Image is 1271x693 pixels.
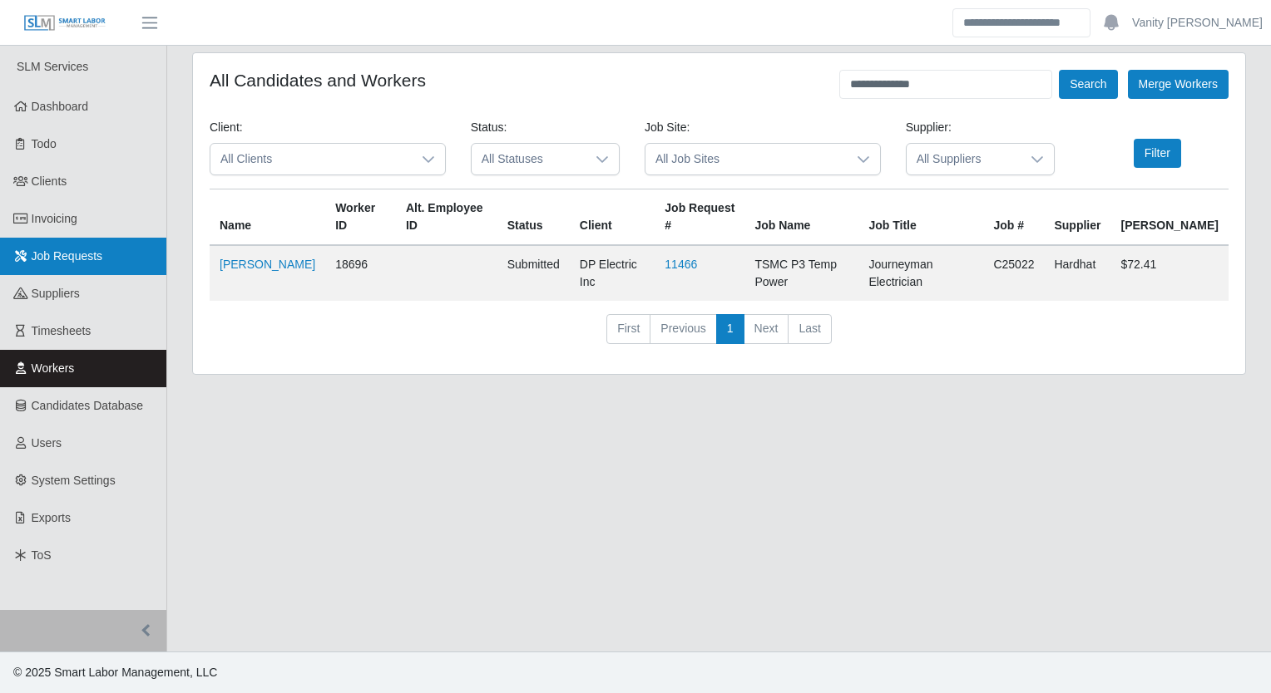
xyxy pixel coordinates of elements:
a: 11466 [665,258,697,271]
span: Workers [32,361,75,375]
span: © 2025 Smart Labor Management, LLC [13,666,217,679]
span: Users [32,436,62,450]
span: Suppliers [32,287,80,300]
a: 1 [716,314,744,344]
td: Journeyman Electrician [858,245,983,301]
th: Worker ID [325,189,396,246]
span: All Suppliers [907,144,1021,174]
span: ToS [32,548,52,562]
span: All Statuses [472,144,586,174]
label: Supplier: [906,119,952,136]
nav: pagination [210,314,1229,357]
th: Supplier [1044,189,1110,246]
span: Candidates Database [32,399,144,412]
th: Job Title [858,189,983,246]
label: Status: [471,119,507,136]
span: Exports [32,511,71,524]
img: SLM Logo [23,14,106,32]
button: Merge Workers [1128,70,1229,99]
button: Filter [1134,139,1181,168]
th: Job Name [744,189,858,246]
td: DP Electric Inc [570,245,655,301]
span: All Job Sites [645,144,847,174]
span: Clients [32,174,67,188]
span: Invoicing [32,212,77,225]
span: Todo [32,137,57,150]
th: Alt. Employee ID [396,189,497,246]
th: Job # [983,189,1044,246]
td: submitted [497,245,570,301]
th: Name [210,189,325,246]
input: Search [952,8,1090,37]
a: [PERSON_NAME] [220,258,315,271]
td: TSMC P3 Temp Power [744,245,858,301]
span: SLM Services [17,60,88,73]
a: Vanity [PERSON_NAME] [1132,14,1263,32]
label: Job Site: [645,119,690,136]
th: [PERSON_NAME] [1110,189,1229,246]
td: C25022 [983,245,1044,301]
button: Search [1059,70,1117,99]
span: All Clients [210,144,412,174]
td: Hardhat [1044,245,1110,301]
span: Job Requests [32,249,103,263]
td: $72.41 [1110,245,1229,301]
th: Client [570,189,655,246]
th: Status [497,189,570,246]
label: Client: [210,119,243,136]
th: Job Request # [655,189,744,246]
span: Timesheets [32,324,91,337]
span: Dashboard [32,100,89,113]
span: System Settings [32,474,116,487]
h4: All Candidates and Workers [210,70,426,91]
td: 18696 [325,245,396,301]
